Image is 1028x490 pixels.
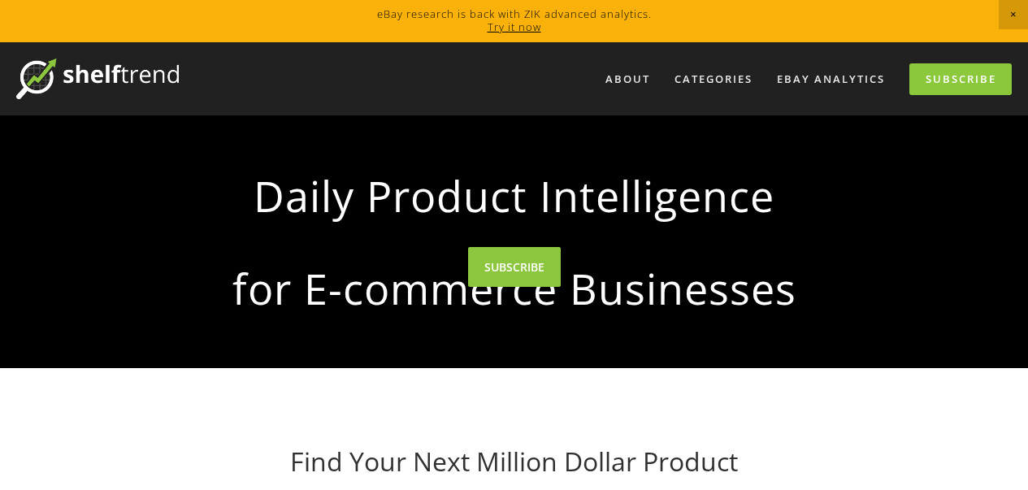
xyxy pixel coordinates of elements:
a: Try it now [488,20,541,34]
img: ShelfTrend [16,59,179,99]
strong: for E-commerce Businesses [152,250,877,327]
a: SUBSCRIBE [468,247,561,287]
strong: Daily Product Intelligence [152,158,877,234]
div: Categories [664,66,763,93]
h1: Find Your Next Million Dollar Product [126,446,903,477]
a: About [595,66,661,93]
a: eBay Analytics [766,66,896,93]
a: Subscribe [909,63,1012,95]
